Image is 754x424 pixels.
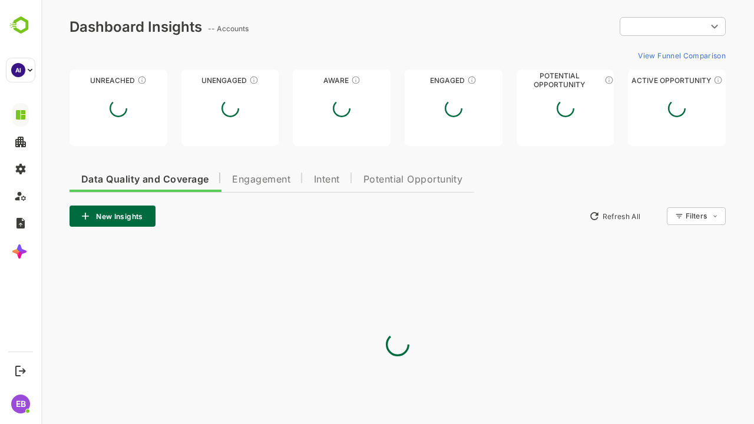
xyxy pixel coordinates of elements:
div: These accounts are warm, further nurturing would qualify them to MQAs [426,75,435,85]
div: These accounts are MQAs and can be passed on to Inside Sales [563,75,573,85]
button: View Funnel Comparison [592,46,684,65]
span: Engagement [191,175,249,184]
img: BambooboxLogoMark.f1c84d78b4c51b1a7b5f700c9845e183.svg [6,14,36,37]
div: These accounts have not shown enough engagement and need nurturing [208,75,217,85]
div: Active Opportunity [587,76,684,85]
span: Data Quality and Coverage [40,175,167,184]
div: Filters [643,206,684,227]
div: Unreached [28,76,126,85]
div: These accounts have open opportunities which might be at any of the Sales Stages [672,75,682,85]
button: New Insights [28,206,114,227]
div: AI [11,63,25,77]
button: Logout [12,363,28,379]
div: Aware [252,76,349,85]
div: Engaged [363,76,461,85]
div: Filters [644,211,666,220]
div: ​ [578,16,684,37]
span: Potential Opportunity [322,175,422,184]
div: EB [11,395,30,413]
ag: -- Accounts [167,24,211,33]
div: Unengaged [140,76,238,85]
div: These accounts have not been engaged with for a defined time period [96,75,105,85]
span: Intent [273,175,299,184]
div: Dashboard Insights [28,18,161,35]
div: These accounts have just entered the buying cycle and need further nurturing [310,75,319,85]
button: Refresh All [543,207,604,226]
div: Potential Opportunity [475,76,573,85]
